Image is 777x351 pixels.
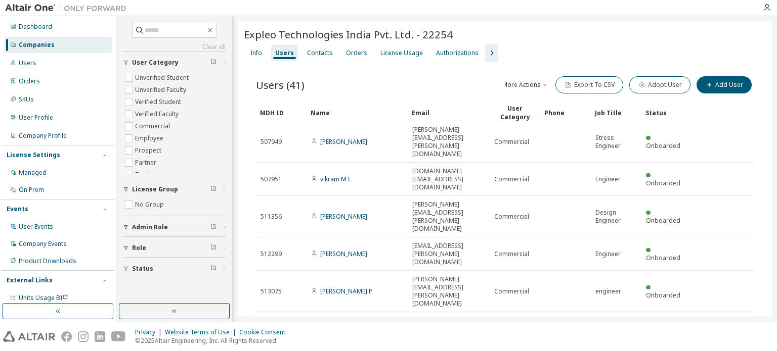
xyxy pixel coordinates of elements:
span: 511356 [261,213,282,221]
span: 507951 [261,175,282,183]
div: On Prem [19,186,44,194]
span: Commercial [494,250,529,258]
span: License Group [132,185,178,193]
span: Units Usage BI [19,293,68,302]
span: Clear filter [210,265,217,273]
img: Altair One [5,3,132,13]
span: Engineer [595,175,621,183]
div: Website Terms of Use [165,328,239,336]
button: Add User [697,76,752,93]
span: Commercial [494,287,529,295]
div: Users [19,59,36,67]
div: License Settings [7,151,60,159]
button: Admin Role [123,216,226,238]
span: Commercial [494,175,529,183]
div: User Events [19,223,53,231]
div: Contacts [307,49,333,57]
div: Events [7,205,28,213]
label: Partner [135,157,158,169]
button: User Category [123,52,226,74]
div: Users [275,49,294,57]
div: Cookie Consent [239,328,291,336]
span: [EMAIL_ADDRESS][PERSON_NAME][DOMAIN_NAME] [412,242,485,266]
p: © 2025 Altair Engineering, Inc. All Rights Reserved. [135,336,291,345]
span: Clear filter [210,244,217,252]
span: Admin Role [132,223,168,231]
div: Company Profile [19,132,67,140]
button: More Actions [501,76,549,93]
div: Dashboard [19,23,52,31]
span: Role [132,244,146,252]
label: Trial [135,169,150,181]
div: Managed [19,169,47,177]
span: Commercial [494,138,529,146]
div: Orders [19,77,40,85]
img: facebook.svg [61,331,72,342]
div: Product Downloads [19,257,76,265]
button: Role [123,237,226,259]
a: vikram M L [320,175,351,183]
div: Authorizations [436,49,479,57]
div: MDH ID [260,105,303,121]
label: Employee [135,132,165,144]
span: Onboarded [646,291,680,299]
span: Onboarded [646,216,680,225]
span: 513075 [261,287,282,295]
label: Verified Student [135,96,183,108]
button: Export To CSV [555,76,623,93]
div: Job Title [595,105,637,121]
img: altair_logo.svg [3,331,55,342]
span: Engineer [595,250,621,258]
label: Unverified Student [135,72,191,84]
div: External Links [7,276,53,284]
button: Status [123,258,226,280]
img: linkedin.svg [95,331,105,342]
a: [PERSON_NAME] [320,249,367,258]
label: Commercial [135,120,172,132]
label: Prospect [135,144,163,157]
div: Companies [19,41,55,49]
img: youtube.svg [111,331,126,342]
span: engineer [595,287,621,295]
span: Onboarded [646,141,680,150]
span: Status [132,265,153,273]
a: [PERSON_NAME] P [320,287,372,295]
div: Phone [544,105,587,121]
label: No Group [135,198,166,211]
a: [PERSON_NAME] [320,137,367,146]
span: Design Engineer [595,209,637,225]
div: Orders [346,49,367,57]
span: [PERSON_NAME][EMAIL_ADDRESS][PERSON_NAME][DOMAIN_NAME] [412,126,485,158]
div: Name [311,105,404,121]
a: Clear all [123,43,226,51]
span: Commercial [494,213,529,221]
div: Company Events [19,240,67,248]
span: Users (41) [256,78,305,92]
div: User Profile [19,114,53,122]
div: User Category [494,104,536,121]
label: Unverified Faculty [135,84,188,96]
div: Status [645,105,688,121]
div: SKUs [19,95,34,104]
div: Email [412,105,486,121]
span: User Category [132,59,179,67]
button: Adopt User [629,76,690,93]
label: Verified Faculty [135,108,181,120]
span: [DOMAIN_NAME][EMAIL_ADDRESS][DOMAIN_NAME] [412,167,485,191]
span: [PERSON_NAME][EMAIL_ADDRESS][PERSON_NAME][DOMAIN_NAME] [412,275,485,308]
a: [PERSON_NAME] [320,212,367,221]
span: Expleo Technologies India Pvt. Ltd. - 22254 [244,27,453,41]
div: Privacy [135,328,165,336]
span: Onboarded [646,179,680,187]
div: License Usage [380,49,423,57]
button: License Group [123,178,226,200]
span: Clear filter [210,59,217,67]
span: 507949 [261,138,282,146]
span: Stress Engineer [595,134,637,150]
span: Clear filter [210,223,217,231]
span: Clear filter [210,185,217,193]
span: Onboarded [646,254,680,262]
div: Info [250,49,262,57]
span: 512299 [261,250,282,258]
img: instagram.svg [78,331,89,342]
